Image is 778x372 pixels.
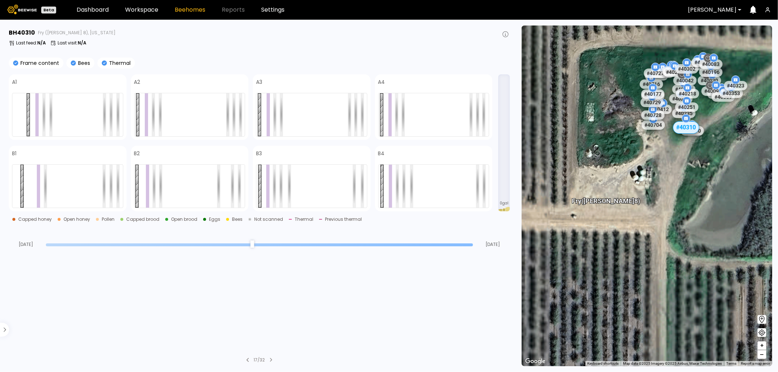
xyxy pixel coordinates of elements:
[175,7,205,13] a: Beehomes
[640,98,663,107] div: # 40729
[673,121,699,134] div: # 40310
[641,110,664,120] div: # 40728
[663,67,686,77] div: # 40270
[760,341,764,350] span: +
[78,40,86,46] b: N/A
[500,201,508,205] span: 0 gal
[63,217,90,222] div: Open honey
[209,217,220,222] div: Eggs
[680,126,704,136] div: # 40070
[669,94,692,103] div: # 40256
[758,341,766,350] button: +
[295,217,313,222] div: Thermal
[712,92,735,101] div: # 40369
[639,79,663,89] div: # 40716
[378,151,385,156] h4: B4
[697,76,721,85] div: # 40030
[12,79,17,85] h4: A1
[672,84,696,94] div: # 40357
[18,60,59,66] p: Frame content
[699,67,723,77] div: # 40196
[641,120,665,130] div: # 40704
[12,151,16,156] h4: B1
[7,5,37,14] img: Beewise logo
[587,361,619,366] button: Keyboard shortcuts
[134,79,140,85] h4: A2
[9,242,43,247] span: [DATE]
[126,217,159,222] div: Capped brood
[648,104,671,114] div: # 40412
[719,88,743,98] div: # 40353
[254,217,283,222] div: Not scanned
[572,189,640,204] div: Fry ([PERSON_NAME] 8)
[641,89,665,98] div: # 40177
[38,31,116,35] span: Fry ([PERSON_NAME] 8), [US_STATE]
[675,64,698,73] div: # 40302
[9,30,35,36] h3: BH 40310
[76,60,90,66] p: Bees
[256,151,262,156] h4: B3
[758,350,766,359] button: –
[760,350,764,359] span: –
[58,41,86,45] p: Last visit :
[523,357,547,366] img: Google
[476,242,510,247] span: [DATE]
[261,7,285,13] a: Settings
[701,86,724,96] div: # 40097
[222,7,245,13] span: Reports
[623,361,722,365] span: Map data ©2025 Imagery ©2025 Airbus, Maxar Technologies
[18,217,52,222] div: Capped honey
[699,59,723,68] div: # 40083
[672,108,695,118] div: # 40235
[77,7,109,13] a: Dashboard
[662,66,685,76] div: # 40049
[741,361,770,365] a: Report a map error
[692,58,715,67] div: # 40007
[102,217,115,222] div: Pollen
[232,217,243,222] div: Bees
[676,89,699,98] div: # 40218
[673,75,697,85] div: # 40042
[726,361,736,365] a: Terms
[325,217,362,222] div: Previous thermal
[523,357,547,366] a: Open this area in Google Maps (opens a new window)
[125,7,158,13] a: Workspace
[256,79,262,85] h4: A3
[37,40,46,46] b: N/A
[724,81,747,90] div: # 40323
[644,68,667,78] div: # 40727
[378,79,385,85] h4: A4
[254,357,265,363] div: 17 / 32
[134,151,140,156] h4: B2
[16,41,46,45] p: Last feed :
[171,217,197,222] div: Open brood
[675,102,698,111] div: # 40251
[41,7,56,13] div: Beta
[107,60,131,66] p: Thermal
